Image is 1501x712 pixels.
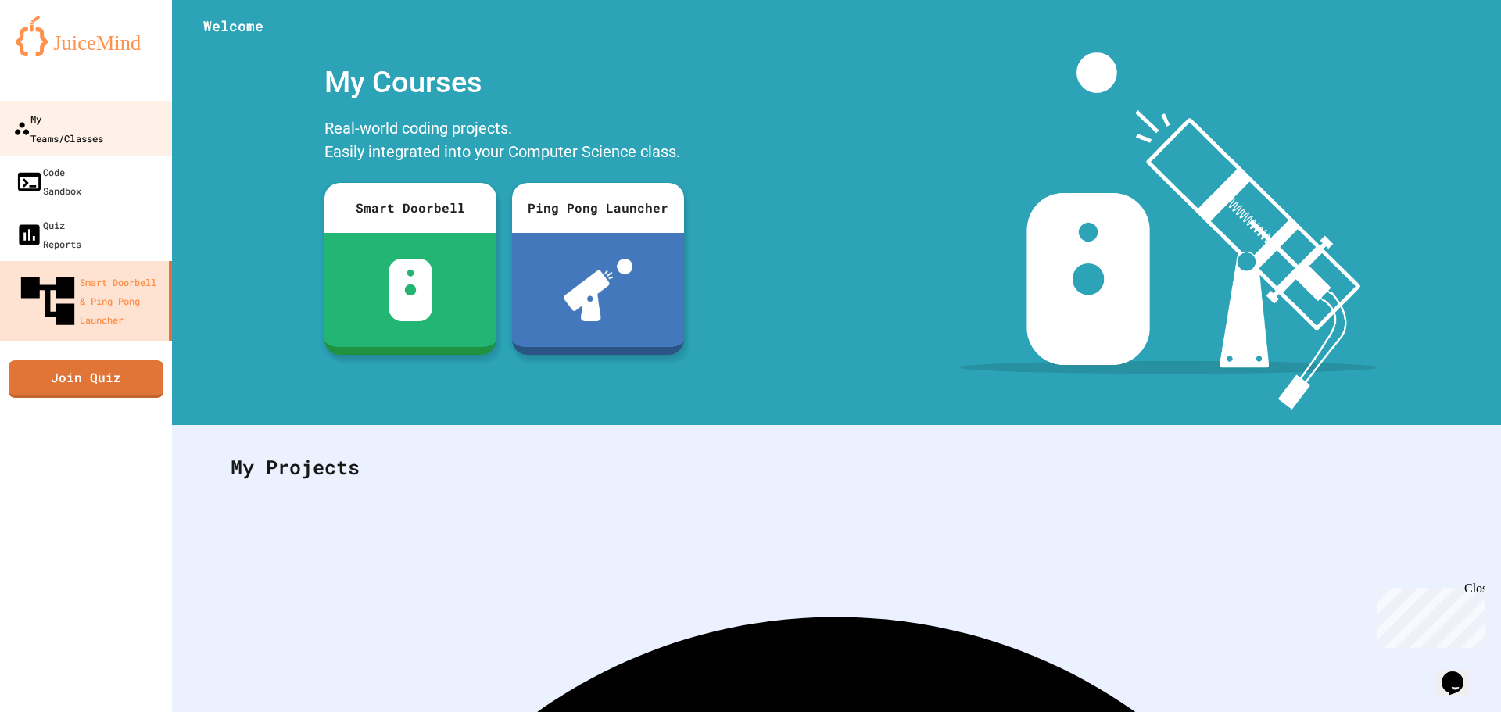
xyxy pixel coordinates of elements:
[16,216,81,253] div: Quiz Reports
[317,113,692,171] div: Real-world coding projects. Easily integrated into your Computer Science class.
[13,109,103,147] div: My Teams/Classes
[6,6,108,99] div: Chat with us now!Close
[512,183,684,233] div: Ping Pong Launcher
[317,52,692,113] div: My Courses
[959,52,1378,410] img: banner-image-my-projects.png
[16,163,81,200] div: Code Sandbox
[215,437,1458,498] div: My Projects
[1371,581,1485,648] iframe: chat widget
[16,269,163,333] div: Smart Doorbell & Ping Pong Launcher
[389,259,433,321] img: sdb-white.svg
[1435,649,1485,696] iframe: chat widget
[324,183,496,233] div: Smart Doorbell
[9,360,163,398] a: Join Quiz
[564,259,633,321] img: ppl-with-ball.png
[16,16,156,56] img: logo-orange.svg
